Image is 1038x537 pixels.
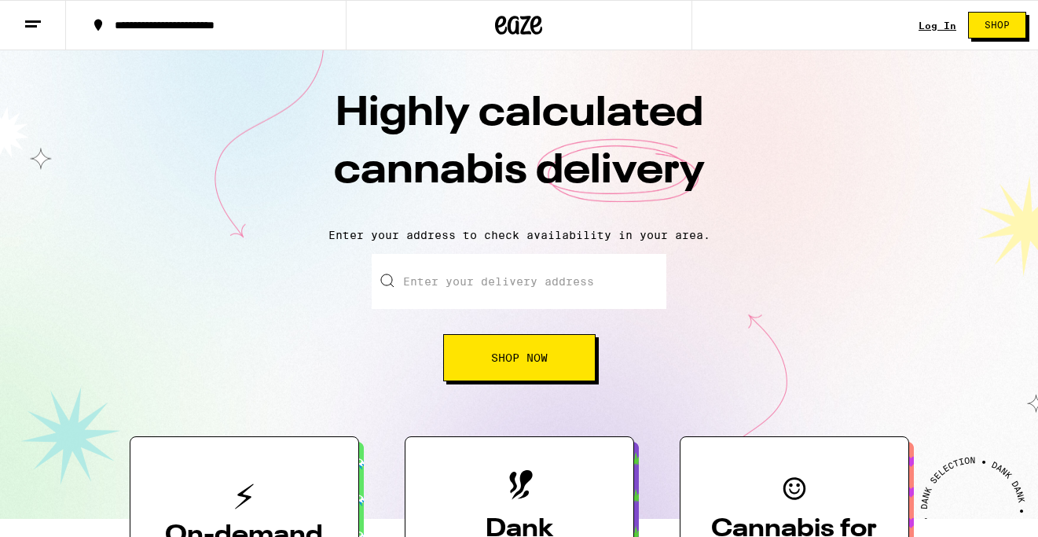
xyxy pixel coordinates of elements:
[443,334,596,381] button: Shop Now
[985,20,1010,30] span: Shop
[16,229,1022,241] p: Enter your address to check availability in your area.
[956,12,1038,39] a: Shop
[919,20,956,31] a: Log In
[372,254,666,309] input: Enter your delivery address
[968,12,1026,39] button: Shop
[491,352,548,363] span: Shop Now
[244,86,794,216] h1: Highly calculated cannabis delivery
